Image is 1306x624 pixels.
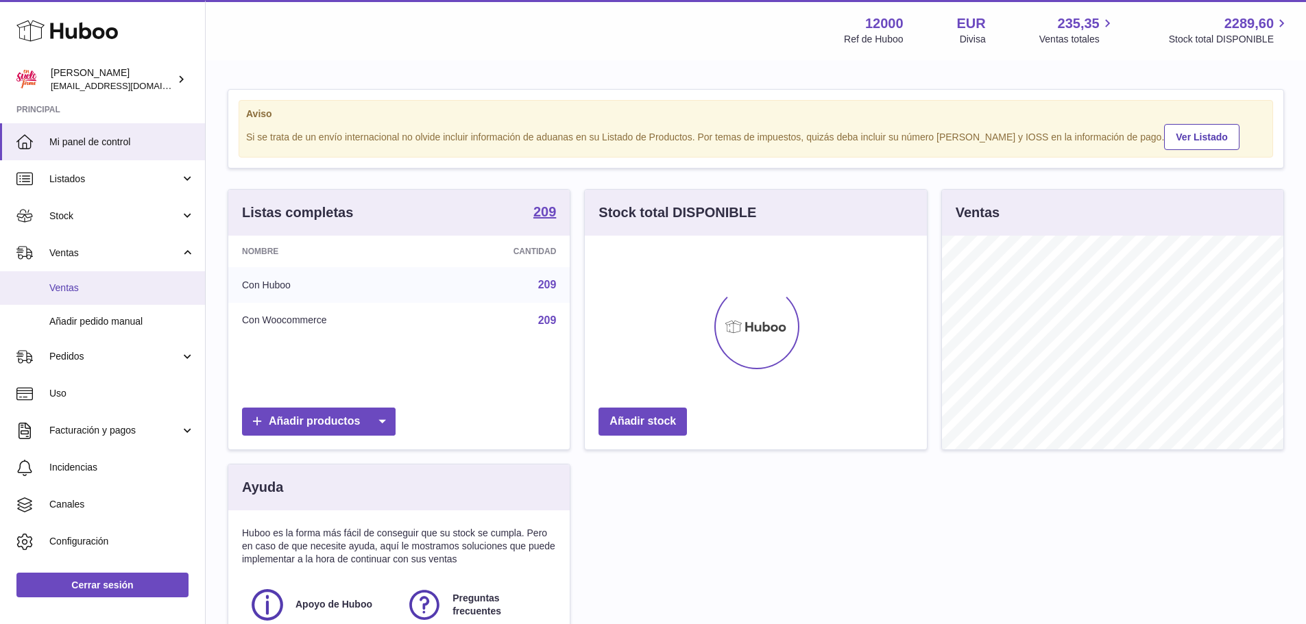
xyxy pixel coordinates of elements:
img: internalAdmin-12000@internal.huboo.com [16,69,37,90]
a: 2289,60 Stock total DISPONIBLE [1169,14,1290,46]
a: 209 [538,279,557,290]
h3: Ayuda [242,478,283,497]
div: [PERSON_NAME] [51,66,174,92]
span: Stock total DISPONIBLE [1169,33,1290,46]
div: Divisa [960,33,986,46]
span: Preguntas frecuentes [452,592,548,618]
span: Uso [49,387,195,400]
span: Ventas totales [1039,33,1115,46]
a: 209 [533,205,556,221]
h3: Ventas [956,203,1000,222]
span: 2289,60 [1224,14,1274,33]
p: Huboo es la forma más fácil de conseguir que su stock se cumpla. Pero en caso de que necesite ayu... [242,527,556,566]
strong: 12000 [865,14,904,33]
span: Añadir pedido manual [49,315,195,328]
span: Incidencias [49,461,195,474]
td: Con Huboo [228,267,438,303]
a: Cerrar sesión [16,573,189,597]
a: 209 [538,314,557,326]
div: Si se trata de un envío internacional no olvide incluir información de aduanas en su Listado de P... [246,122,1266,150]
strong: Aviso [246,108,1266,121]
h3: Stock total DISPONIBLE [598,203,756,222]
span: Ventas [49,247,180,260]
a: Añadir productos [242,408,396,436]
div: Ref de Huboo [844,33,903,46]
h3: Listas completas [242,203,353,222]
th: Nombre [228,236,438,267]
a: Ver Listado [1164,124,1239,150]
span: Pedidos [49,350,180,363]
a: 235,35 Ventas totales [1039,14,1115,46]
span: Facturación y pagos [49,424,180,437]
strong: 209 [533,205,556,219]
span: 235,35 [1058,14,1100,33]
span: [EMAIL_ADDRESS][DOMAIN_NAME] [51,80,202,91]
span: Stock [49,210,180,223]
a: Añadir stock [598,408,687,436]
span: Canales [49,498,195,511]
span: Apoyo de Huboo [295,598,372,611]
a: Preguntas frecuentes [406,586,549,623]
span: Ventas [49,282,195,295]
strong: EUR [957,14,986,33]
span: Mi panel de control [49,136,195,149]
span: Listados [49,173,180,186]
span: Configuración [49,535,195,548]
th: Cantidad [438,236,570,267]
a: Apoyo de Huboo [249,586,392,623]
td: Con Woocommerce [228,303,438,338]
